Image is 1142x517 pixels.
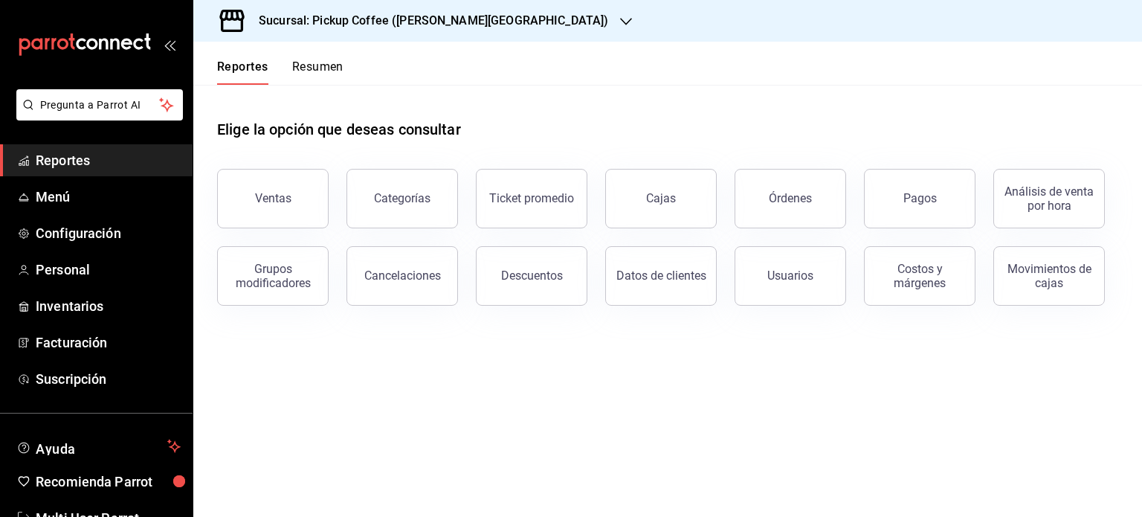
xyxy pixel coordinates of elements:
button: open_drawer_menu [164,39,175,51]
span: Configuración [36,223,181,243]
div: Cajas [646,190,677,208]
div: Costos y márgenes [874,262,966,290]
button: Descuentos [476,246,587,306]
span: Recomienda Parrot [36,472,181,492]
span: Pregunta a Parrot AI [40,97,160,113]
button: Costos y márgenes [864,246,975,306]
a: Pregunta a Parrot AI [10,108,183,123]
div: Usuarios [767,269,813,283]
button: Pregunta a Parrot AI [16,89,183,121]
div: Ventas [255,191,291,205]
div: Categorías [374,191,430,205]
button: Grupos modificadores [217,246,329,306]
div: navigation tabs [217,60,343,85]
div: Ticket promedio [489,191,574,205]
button: Datos de clientes [605,246,717,306]
button: Ticket promedio [476,169,587,228]
h3: Sucursal: Pickup Coffee ([PERSON_NAME][GEOGRAPHIC_DATA]) [247,12,608,30]
span: Inventarios [36,296,181,316]
div: Órdenes [769,191,812,205]
div: Pagos [903,191,937,205]
h1: Elige la opción que deseas consultar [217,118,461,141]
span: Facturación [36,333,181,353]
button: Pagos [864,169,975,228]
button: Reportes [217,60,268,85]
a: Cajas [605,169,717,228]
div: Cancelaciones [364,269,441,283]
button: Categorías [346,169,458,228]
button: Órdenes [735,169,846,228]
button: Análisis de venta por hora [993,169,1105,228]
span: Ayuda [36,437,161,455]
div: Análisis de venta por hora [1003,184,1095,213]
span: Reportes [36,150,181,170]
button: Cancelaciones [346,246,458,306]
button: Ventas [217,169,329,228]
button: Usuarios [735,246,846,306]
span: Personal [36,260,181,280]
div: Grupos modificadores [227,262,319,290]
div: Movimientos de cajas [1003,262,1095,290]
div: Descuentos [501,269,563,283]
button: Movimientos de cajas [993,246,1105,306]
button: Resumen [292,60,343,85]
span: Menú [36,187,181,207]
div: Datos de clientes [616,269,706,283]
span: Suscripción [36,369,181,389]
